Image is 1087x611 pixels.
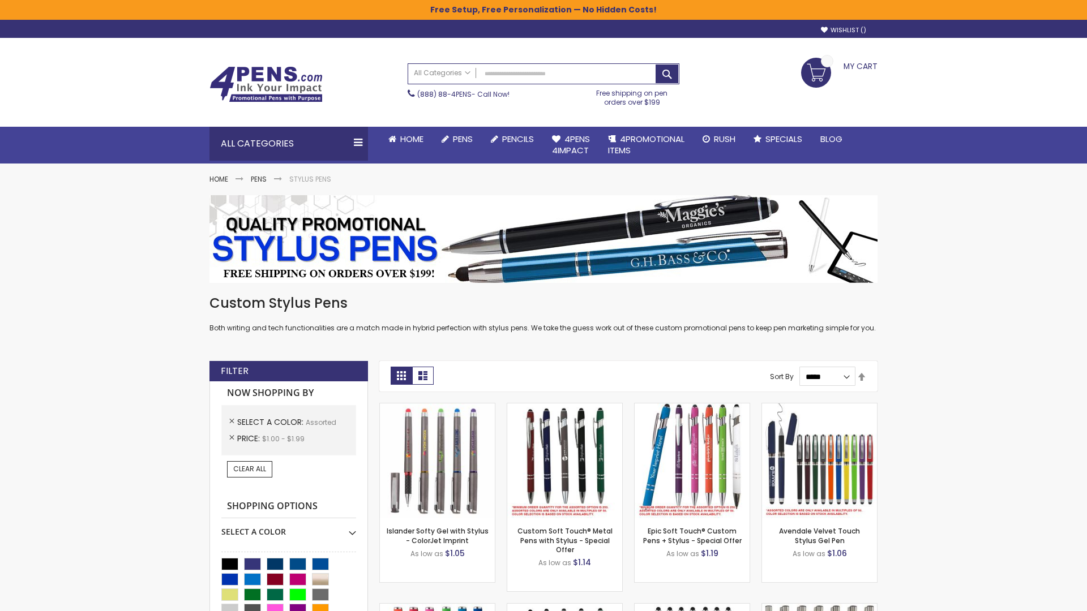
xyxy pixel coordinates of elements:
[820,133,842,145] span: Blog
[585,84,680,107] div: Free shipping on pen orders over $199
[821,26,866,35] a: Wishlist
[221,518,356,537] div: Select A Color
[694,127,744,152] a: Rush
[400,133,423,145] span: Home
[209,195,878,283] img: Stylus Pens
[209,294,878,333] div: Both writing and tech functionalities are a match made in hybrid perfection with stylus pens. We ...
[209,174,228,184] a: Home
[414,68,470,78] span: All Categories
[599,127,694,163] a: 4PROMOTIONALITEMS
[380,403,495,518] img: Islander Softy Gel with Stylus - ColorJet Imprint-Assorted
[262,434,305,444] span: $1.00 - $1.99
[209,66,323,102] img: 4Pens Custom Pens and Promotional Products
[573,557,591,568] span: $1.14
[379,127,433,152] a: Home
[811,127,851,152] a: Blog
[221,494,356,519] strong: Shopping Options
[227,461,272,477] a: Clear All
[635,403,750,412] a: 4P-MS8B-Assorted
[793,549,825,558] span: As low as
[237,433,262,444] span: Price
[289,174,331,184] strong: Stylus Pens
[445,548,465,559] span: $1.05
[209,127,368,161] div: All Categories
[779,526,860,545] a: Avendale Velvet Touch Stylus Gel Pen
[391,367,412,385] strong: Grid
[538,558,571,567] span: As low as
[552,133,590,156] span: 4Pens 4impact
[517,526,613,554] a: Custom Soft Touch® Metal Pens with Stylus - Special Offer
[507,403,622,518] img: Custom Soft Touch® Metal Pens with Stylus-Assorted
[765,133,802,145] span: Specials
[408,64,476,83] a: All Categories
[417,89,510,99] span: - Call Now!
[701,548,718,559] span: $1.19
[221,381,356,405] strong: Now Shopping by
[387,526,489,545] a: Islander Softy Gel with Stylus - ColorJet Imprint
[770,372,794,381] label: Sort By
[380,403,495,412] a: Islander Softy Gel with Stylus - ColorJet Imprint-Assorted
[507,403,622,412] a: Custom Soft Touch® Metal Pens with Stylus-Assorted
[744,127,811,152] a: Specials
[306,418,336,427] span: Assorted
[502,133,534,145] span: Pencils
[417,89,472,99] a: (888) 88-4PENS
[221,365,249,377] strong: Filter
[251,174,267,184] a: Pens
[643,526,742,545] a: Epic Soft Touch® Custom Pens + Stylus - Special Offer
[433,127,482,152] a: Pens
[543,127,599,163] a: 4Pens4impact
[827,548,847,559] span: $1.06
[237,416,306,428] span: Select A Color
[666,549,699,558] span: As low as
[233,464,266,474] span: Clear All
[762,403,877,412] a: Avendale Velvet Touch Stylus Gel Pen-Assorted
[608,133,684,156] span: 4PROMOTIONAL ITEMS
[714,133,735,145] span: Rush
[762,403,877,518] img: Avendale Velvet Touch Stylus Gel Pen-Assorted
[482,127,543,152] a: Pencils
[635,403,750,518] img: 4P-MS8B-Assorted
[209,294,878,312] h1: Custom Stylus Pens
[453,133,473,145] span: Pens
[410,549,443,558] span: As low as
